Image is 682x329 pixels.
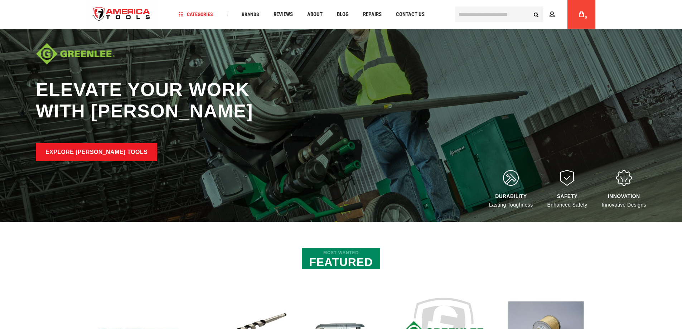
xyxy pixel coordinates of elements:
span: 0 [585,15,587,19]
span: Contact Us [396,12,425,17]
span: Brands [242,12,259,17]
button: Search [529,8,543,21]
div: Lasting Toughness [489,193,533,208]
h1: Elevate Your Work with [PERSON_NAME] [36,79,358,122]
a: Brands [238,10,262,19]
div: Innovation [601,193,646,199]
span: About [307,12,323,17]
span: Blog [337,12,349,17]
span: Reviews [274,12,293,17]
img: America Tools [87,1,156,28]
a: Categories [175,10,216,19]
a: Explore [PERSON_NAME] Tools [36,143,157,161]
div: Innovative Designs [601,193,646,208]
div: DURABILITY [489,193,533,199]
span: Repairs [363,12,382,17]
span: Categories [179,12,213,17]
a: About [304,10,326,19]
img: Diablo logo [36,43,115,64]
span: Most Wanted [309,250,373,255]
div: Enhanced Safety [547,193,587,208]
a: Contact Us [393,10,428,19]
a: store logo [87,1,156,28]
a: Repairs [360,10,385,19]
a: Reviews [270,10,296,19]
div: Safety [547,193,587,199]
h2: Featured [302,248,380,269]
a: Blog [334,10,352,19]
